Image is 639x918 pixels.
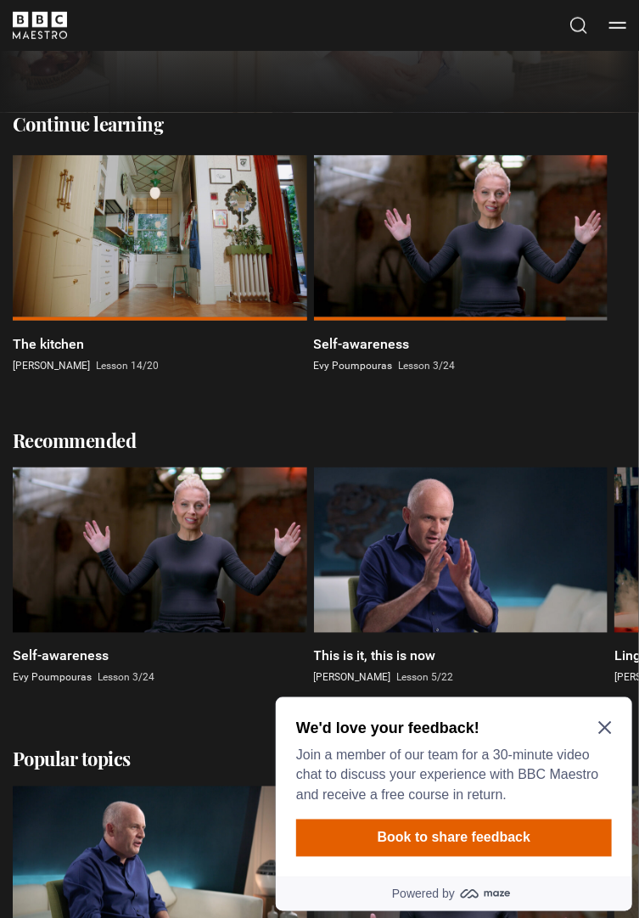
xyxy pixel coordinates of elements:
h2: We'd love your feedback! [27,27,336,48]
h2: Continue learning [13,113,626,136]
p: The kitchen [13,334,84,355]
span: [PERSON_NAME] [13,360,90,372]
span: Evy Poumpouras [314,360,393,372]
a: This is it, this is now [PERSON_NAME] Lesson 5/22 [314,467,608,686]
h2: Popular topics [13,747,131,773]
button: Close Maze Prompt [329,31,343,44]
a: Self-awareness Evy Poumpouras Lesson 3/24 [314,155,608,373]
span: Lesson 3/24 [98,672,154,684]
h2: Recommended [13,428,137,454]
svg: BBC Maestro [13,12,67,39]
p: Self-awareness [314,334,410,355]
span: Evy Poumpouras [13,672,92,684]
p: Self-awareness [13,647,109,667]
span: Lesson 14/20 [96,360,159,372]
div: Optional study invitation [7,7,363,221]
p: Join a member of our team for a 30-minute video chat to discuss your experience with BBC Maestro ... [27,54,336,115]
span: Lesson 5/22 [397,672,454,684]
span: Lesson 3/24 [399,360,456,372]
a: The kitchen [PERSON_NAME] Lesson 14/20 [13,155,307,373]
span: [PERSON_NAME] [314,672,391,684]
a: Powered by maze [7,187,363,221]
button: Toggle navigation [609,17,626,34]
p: This is it, this is now [314,647,436,667]
button: Book to share feedback [27,129,343,166]
a: Self-awareness Evy Poumpouras Lesson 3/24 [13,467,307,686]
